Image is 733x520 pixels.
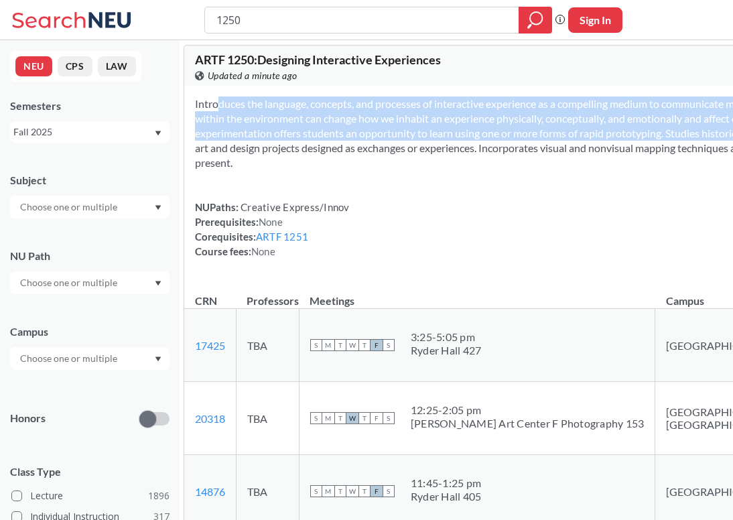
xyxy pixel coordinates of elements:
[383,485,395,497] span: S
[10,324,170,339] div: Campus
[411,403,645,417] div: 12:25 - 2:05 pm
[259,216,283,228] span: None
[148,489,170,503] span: 1896
[334,485,346,497] span: T
[215,9,509,31] input: Class, professor, course number, "phrase"
[208,68,297,83] span: Updated a minute ago
[411,344,482,357] div: Ryder Hall 427
[155,356,161,362] svg: Dropdown arrow
[13,275,126,291] input: Choose one or multiple
[334,339,346,351] span: T
[155,281,161,286] svg: Dropdown arrow
[10,99,170,113] div: Semesters
[155,131,161,136] svg: Dropdown arrow
[195,485,225,498] a: 14876
[346,412,358,424] span: W
[10,196,170,218] div: Dropdown arrow
[98,56,136,76] button: LAW
[13,125,153,139] div: Fall 2025
[58,56,92,76] button: CPS
[346,339,358,351] span: W
[519,7,552,34] div: magnifying glass
[346,485,358,497] span: W
[251,245,275,257] span: None
[10,249,170,263] div: NU Path
[256,231,308,243] a: ARTF 1251
[310,485,322,497] span: S
[11,487,170,505] label: Lecture
[310,412,322,424] span: S
[10,121,170,143] div: Fall 2025Dropdown arrow
[195,412,225,425] a: 20318
[10,411,46,426] p: Honors
[411,330,482,344] div: 3:25 - 5:05 pm
[358,339,371,351] span: T
[371,339,383,351] span: F
[15,56,52,76] button: NEU
[236,382,299,455] td: TBA
[155,205,161,210] svg: Dropdown arrow
[322,485,334,497] span: M
[383,339,395,351] span: S
[322,339,334,351] span: M
[195,52,441,67] span: ARTF 1250 : Designing Interactive Experiences
[358,412,371,424] span: T
[358,485,371,497] span: T
[13,350,126,367] input: Choose one or multiple
[10,271,170,294] div: Dropdown arrow
[236,309,299,382] td: TBA
[239,201,350,213] span: Creative Express/Innov
[411,417,645,430] div: [PERSON_NAME] Art Center F Photography 153
[10,464,170,479] span: Class Type
[334,412,346,424] span: T
[195,339,225,352] a: 17425
[10,347,170,370] div: Dropdown arrow
[411,476,482,490] div: 11:45 - 1:25 pm
[195,200,350,259] div: NUPaths: Prerequisites: Corequisites: Course fees:
[371,412,383,424] span: F
[299,280,655,309] th: Meetings
[527,11,543,29] svg: magnifying glass
[310,339,322,351] span: S
[10,173,170,188] div: Subject
[371,485,383,497] span: F
[383,412,395,424] span: S
[195,294,217,308] div: CRN
[236,280,299,309] th: Professors
[411,490,482,503] div: Ryder Hall 405
[322,412,334,424] span: M
[13,199,126,215] input: Choose one or multiple
[568,7,622,33] button: Sign In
